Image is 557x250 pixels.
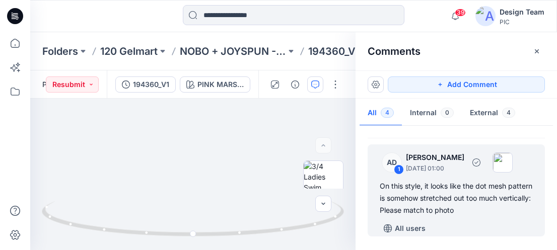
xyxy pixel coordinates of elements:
[381,108,394,118] span: 4
[75,56,311,250] img: eyJhbGciOiJIUzI1NiIsImtpZCI6IjAiLCJzbHQiOiJzZXMiLCJ0eXAiOiJKV1QifQ.eyJkYXRhIjp7InR5cGUiOiJzdG9yYW...
[197,79,244,90] div: PINK MARSHMELLOW
[380,220,430,236] button: All users
[287,76,303,93] button: Details
[42,79,46,90] span: Posted [DATE] 12:27 by
[382,152,402,173] div: AD
[388,76,545,93] button: Add Comment
[180,76,250,93] button: PINK MARSHMELLOW
[380,180,533,216] div: On this style, it looks like the dot mesh pattern is somehow stretched out too much vertically: P...
[500,18,544,26] div: PIC
[441,108,454,118] span: 0
[502,108,515,118] span: 4
[368,45,421,57] h2: Comments
[115,76,176,93] button: 194360_V1
[475,6,496,26] img: avatar
[304,161,343,200] img: 3/4 Ladies Swim Default
[100,44,158,58] a: 120 Gelmart
[308,44,360,58] p: 194360_V1
[500,6,544,18] div: Design Team
[406,151,464,163] p: [PERSON_NAME]
[455,9,466,17] span: 39
[133,79,169,90] div: 194360_V1
[406,163,464,174] p: [DATE] 01:00
[395,222,426,234] p: All users
[394,164,404,175] div: 1
[360,101,402,126] button: All
[462,101,523,126] button: External
[42,44,78,58] a: Folders
[180,44,286,58] a: NOBO + JOYSPUN - 20250912_120_GC
[402,101,462,126] button: Internal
